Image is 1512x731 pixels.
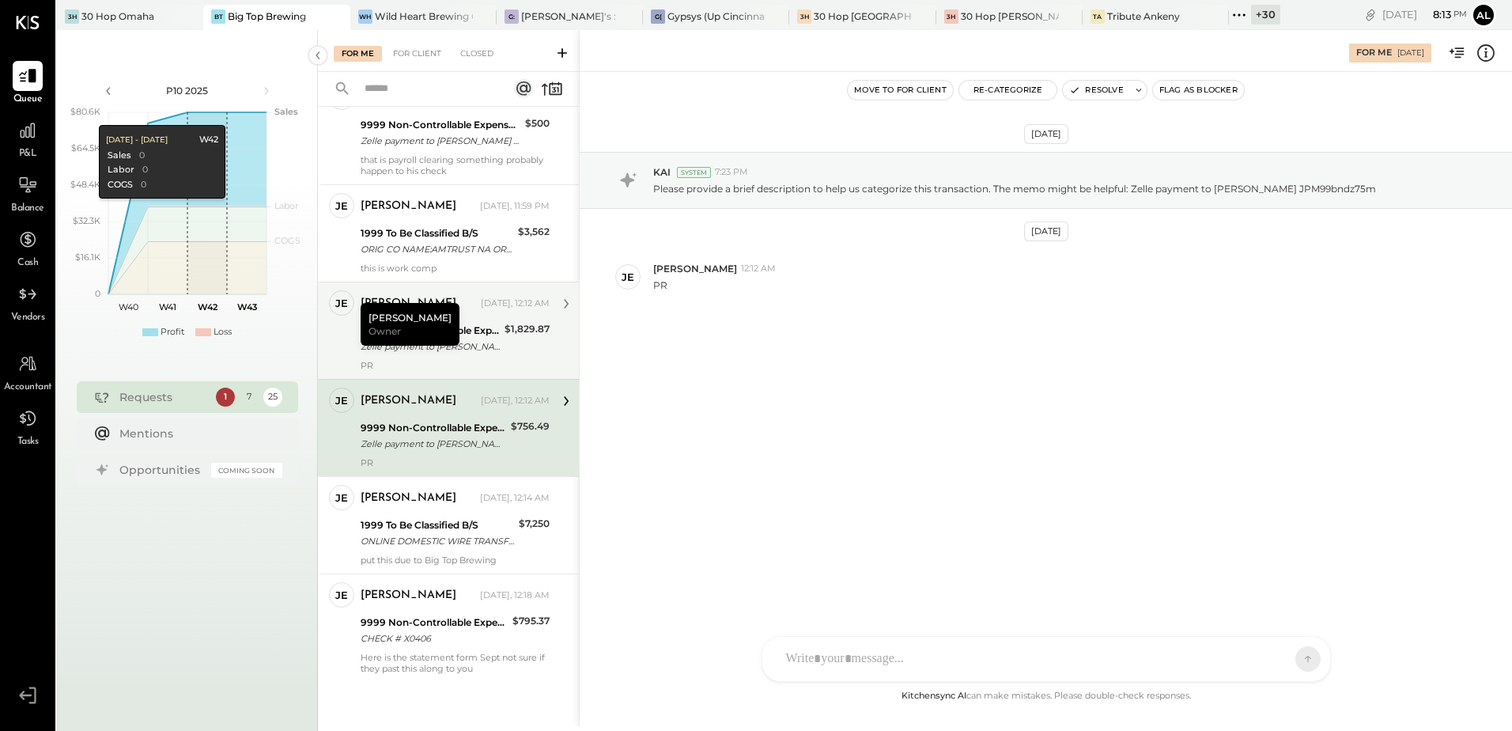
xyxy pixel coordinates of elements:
a: Vendors [1,279,55,325]
div: 1999 To Be Classified B/S [361,517,514,533]
div: [DATE] [1024,124,1068,144]
span: P&L [19,147,37,161]
div: [PERSON_NAME]'s : [PERSON_NAME]'s [521,9,619,23]
div: WH [358,9,372,24]
text: W43 [236,301,256,312]
div: Closed [452,46,501,62]
div: Wild Heart Brewing Company [375,9,473,23]
div: [PERSON_NAME] [361,199,456,214]
div: [PERSON_NAME] [361,393,456,409]
button: Re-Categorize [959,81,1057,100]
span: KAI [653,165,671,179]
div: Zelle payment to [PERSON_NAME] JPM99bnc9xyq [361,339,500,354]
button: Resolve [1063,81,1129,100]
div: PR [361,457,550,468]
text: 0 [95,288,100,299]
div: 3H [65,9,79,24]
div: je [335,393,348,408]
div: G: [505,9,519,24]
div: 1999 To Be Classified B/S [361,225,513,241]
div: [DATE], 11:59 PM [480,200,550,213]
a: Cash [1,225,55,271]
div: [DATE] [1024,222,1068,241]
div: TA [1091,9,1105,24]
div: For Me [1356,47,1392,59]
div: copy link [1363,6,1378,23]
div: For Client [385,46,449,62]
div: 9999 Non-Controllable Expenses:Other Income and Expenses:To Be Classified P&L [361,420,506,436]
div: W42 [198,134,217,146]
text: $16.1K [75,252,100,263]
div: 25 [263,388,282,407]
div: [PERSON_NAME] [361,490,456,506]
div: $3,562 [518,224,550,240]
div: Requests [119,389,208,405]
div: [DATE], 12:12 AM [481,297,550,310]
div: PR [361,360,550,371]
a: Tasks [1,403,55,449]
span: Queue [13,93,43,107]
div: Coming Soon [211,463,282,478]
div: P10 2025 [120,84,255,97]
div: this is work comp [361,263,550,274]
div: 30 Hop Omaha [81,9,154,23]
div: System [677,167,711,178]
div: Big Top Brewing [228,9,306,23]
span: Tasks [17,435,39,449]
div: je [335,588,348,603]
div: 3H [797,9,811,24]
a: Accountant [1,349,55,395]
div: Loss [214,326,232,339]
div: 7 [240,388,259,407]
div: COGS [107,179,132,191]
text: $48.4K [70,179,100,190]
div: [DATE], 12:12 AM [481,395,550,407]
div: Gypsys (Up Cincinnati LLC) - Ignite [667,9,765,23]
span: 7:23 PM [715,166,748,179]
span: Owner [369,324,401,338]
div: 0 [138,150,144,162]
a: Queue [1,61,55,107]
div: [PERSON_NAME] [361,588,456,604]
div: Zelle payment to [PERSON_NAME] JPM99bn5z2wh [361,133,520,149]
text: W42 [197,301,217,312]
span: [PERSON_NAME] [653,262,737,275]
div: 30 Hop [PERSON_NAME] Summit [961,9,1059,23]
text: $64.5K [71,142,100,153]
div: Opportunities [119,462,203,478]
text: $32.3K [73,215,100,226]
p: Please provide a brief description to help us categorize this transaction. The memo might be help... [653,182,1376,195]
span: Balance [11,202,44,216]
div: je [335,199,348,214]
div: Sales [107,150,130,162]
div: [PERSON_NAME] [361,296,456,312]
div: $7,250 [519,516,550,532]
span: Accountant [4,381,52,395]
div: Mentions [119,426,274,441]
button: Al [1471,2,1496,28]
div: [DATE] - [DATE] [105,134,167,146]
div: Tribute Ankeny [1107,9,1180,23]
p: PR [653,278,667,292]
text: W41 [159,301,176,312]
a: Balance [1,170,55,216]
button: Flag as Blocker [1153,81,1244,100]
span: Vendors [11,311,45,325]
div: [DATE] [1397,47,1424,59]
div: 3H [944,9,958,24]
div: 1 [216,388,235,407]
div: $1,829.87 [505,321,550,337]
div: that is payroll clearing something probably happen to his check [361,154,550,176]
text: W40 [118,301,138,312]
div: put this due to Big Top Brewing [361,555,550,566]
span: 12:12 AM [741,263,776,275]
text: Labor [274,200,298,211]
div: [PERSON_NAME] [361,303,459,346]
div: Here is the statement form Sept not sure if they past this along to you [361,652,550,674]
div: ORIG CO NAME:AMTRUST NA ORIG ID:XXXXXX5001 DESC DATE:[DATE] CO ENTRY DESCR:PAYMENT SEC:CCD TRACE#... [361,241,513,257]
span: Cash [17,256,38,271]
div: 30 Hop [GEOGRAPHIC_DATA] [814,9,912,23]
div: CHECK # X0406 [361,631,508,646]
text: Sales [274,106,298,117]
div: 0 [140,179,146,191]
